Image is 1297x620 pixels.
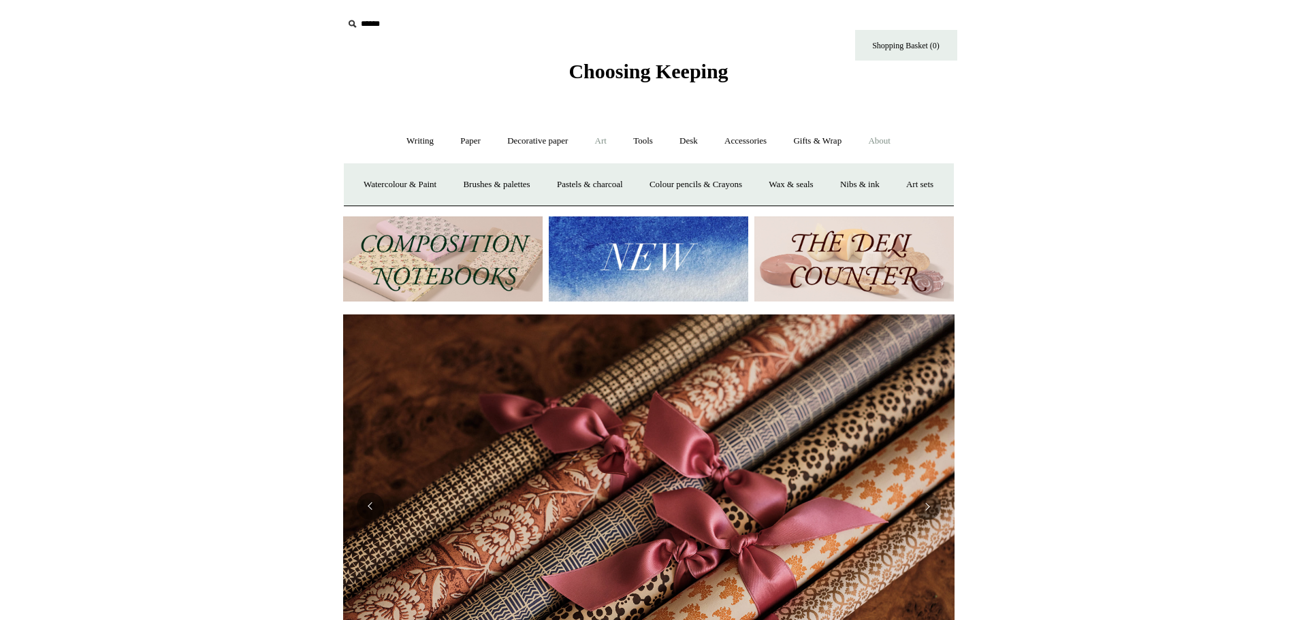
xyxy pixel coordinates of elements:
a: Decorative paper [495,123,580,159]
a: Nibs & ink [828,167,892,203]
a: Pastels & charcoal [545,167,635,203]
a: Choosing Keeping [569,71,728,80]
a: Accessories [712,123,779,159]
a: Gifts & Wrap [781,123,854,159]
img: New.jpg__PID:f73bdf93-380a-4a35-bcfe-7823039498e1 [549,216,748,301]
button: Next [914,493,941,520]
a: Watercolour & Paint [351,167,449,203]
img: 202302 Composition ledgers.jpg__PID:69722ee6-fa44-49dd-a067-31375e5d54ec [343,216,543,301]
a: Brushes & palettes [451,167,542,203]
a: Paper [448,123,493,159]
a: Desk [667,123,710,159]
a: Colour pencils & Crayons [637,167,754,203]
a: Wax & seals [756,167,825,203]
button: Previous [357,493,384,520]
a: Art sets [894,167,946,203]
a: About [856,123,903,159]
a: Art [583,123,619,159]
a: Shopping Basket (0) [855,30,957,61]
img: The Deli Counter [754,216,954,301]
a: Writing [394,123,446,159]
span: Choosing Keeping [569,60,728,82]
a: Tools [621,123,665,159]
